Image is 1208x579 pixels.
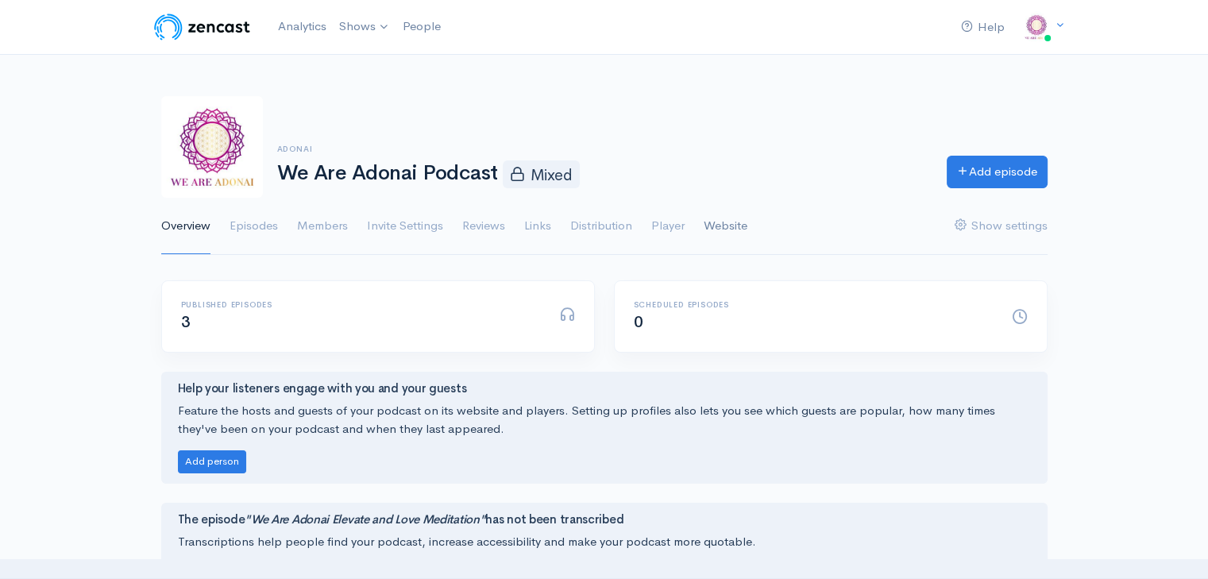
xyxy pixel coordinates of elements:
[272,10,333,44] a: Analytics
[367,198,443,255] a: Invite Settings
[152,11,253,43] img: ZenCast Logo
[178,533,1031,551] p: Transcriptions help people find your podcast, increase accessibility and make your podcast more q...
[1021,11,1052,43] img: ...
[181,312,191,332] span: 3
[181,300,540,309] h6: Published episodes
[230,198,278,255] a: Episodes
[524,198,551,255] a: Links
[651,198,685,255] a: Player
[634,312,643,332] span: 0
[178,453,246,468] a: Add person
[704,198,747,255] a: Website
[178,513,1031,527] h4: The episode has not been transcribed
[245,511,485,527] i: "We Are Adonai Elevate and Love Meditation"
[955,198,1048,255] a: Show settings
[178,450,246,473] button: Add person
[570,198,632,255] a: Distribution
[396,10,447,44] a: People
[634,300,993,309] h6: Scheduled episodes
[178,382,1031,396] h4: Help your listeners engage with you and your guests
[178,402,1031,438] p: Feature the hosts and guests of your podcast on its website and players. Setting up profiles also...
[955,10,1011,44] a: Help
[161,198,210,255] a: Overview
[462,198,505,255] a: Reviews
[503,160,580,187] span: Mixed
[333,10,396,44] a: Shows
[277,160,928,187] h1: We Are Adonai Podcast
[277,145,928,153] h6: Adonai
[947,156,1048,188] a: Add episode
[297,198,348,255] a: Members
